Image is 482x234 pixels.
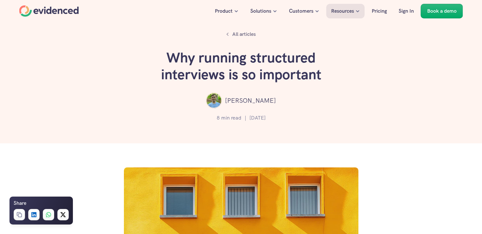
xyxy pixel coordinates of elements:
p: Book a demo [427,7,457,15]
p: min read [221,114,241,122]
p: Pricing [372,7,387,15]
p: [DATE] [249,114,266,122]
a: Sign In [394,4,419,18]
p: 8 [217,114,220,122]
a: All articles [223,29,259,40]
p: Solutions [250,7,271,15]
h1: Why running structured interviews is so important [146,49,336,83]
p: Product [215,7,233,15]
h6: Share [14,199,26,207]
p: Sign In [399,7,414,15]
p: All articles [232,30,256,38]
a: Pricing [367,4,392,18]
p: Customers [289,7,313,15]
a: Home [19,5,79,17]
a: Book a demo [421,4,463,18]
img: "" [206,93,222,108]
p: [PERSON_NAME] [225,95,276,106]
p: | [245,114,246,122]
p: Resources [331,7,354,15]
